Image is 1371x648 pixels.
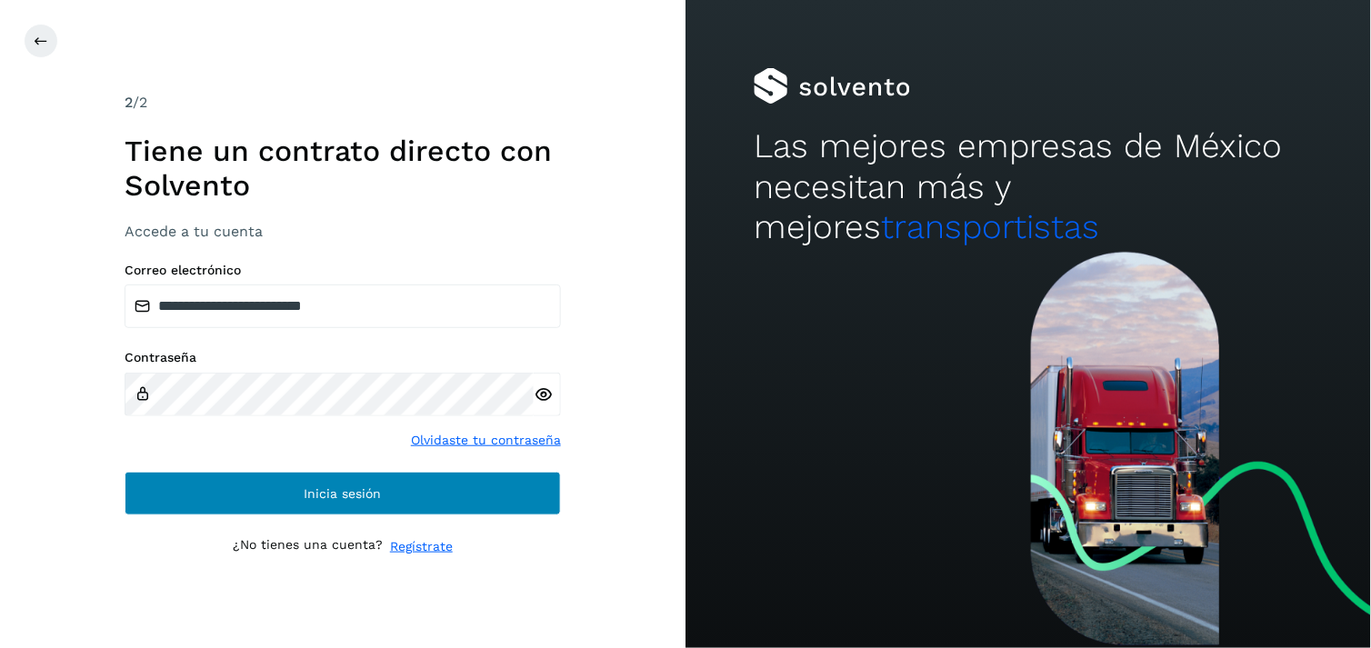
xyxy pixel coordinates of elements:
[125,350,561,365] label: Contraseña
[125,263,561,278] label: Correo electrónico
[125,134,561,204] h1: Tiene un contrato directo con Solvento
[754,126,1302,247] h2: Las mejores empresas de México necesitan más y mejores
[125,472,561,515] button: Inicia sesión
[411,431,561,450] a: Olvidaste tu contraseña
[125,92,561,114] div: /2
[125,223,561,240] h3: Accede a tu cuenta
[390,537,453,556] a: Regístrate
[881,207,1099,246] span: transportistas
[233,537,383,556] p: ¿No tienes una cuenta?
[125,94,133,111] span: 2
[305,487,382,500] span: Inicia sesión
